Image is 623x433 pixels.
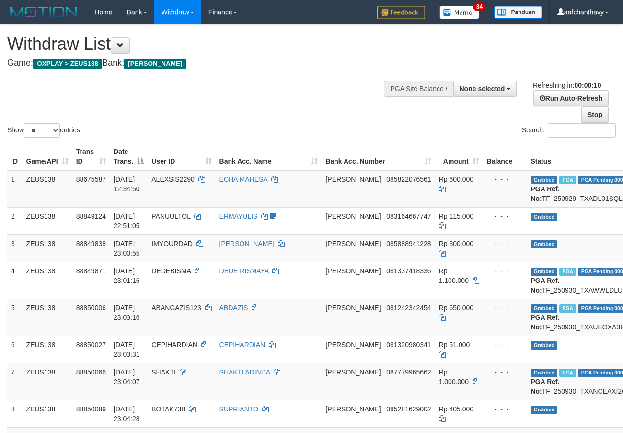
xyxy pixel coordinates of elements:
[439,267,469,284] span: Rp 1.100.000
[114,240,140,257] span: [DATE] 23:00:55
[114,341,140,358] span: [DATE] 23:03:31
[7,207,23,234] td: 2
[386,176,431,183] span: Copy 085822076561 to clipboard
[386,341,431,349] span: Copy 081320980341 to clipboard
[473,2,486,11] span: 34
[7,59,406,68] h4: Game: Bank:
[110,143,148,170] th: Date Trans.: activate to sort column descending
[219,368,270,376] a: SHAKTI ADINDA
[7,35,406,54] h1: Withdraw List
[386,240,431,247] span: Copy 085888941228 to clipboard
[439,240,473,247] span: Rp 300.000
[325,267,381,275] span: [PERSON_NAME]
[7,234,23,262] td: 3
[487,211,523,221] div: - - -
[23,363,72,400] td: ZEUS138
[325,240,381,247] span: [PERSON_NAME]
[487,367,523,377] div: - - -
[151,341,197,349] span: CEPIHARDIAN
[7,363,23,400] td: 7
[7,262,23,299] td: 4
[151,267,191,275] span: DEDEBISMA
[325,405,381,413] span: [PERSON_NAME]
[439,212,473,220] span: Rp 115.000
[7,123,80,138] label: Show entries
[531,304,557,313] span: Grabbed
[325,304,381,312] span: [PERSON_NAME]
[151,176,195,183] span: ALEXSIS2290
[219,267,269,275] a: DEDE RISMAYA
[531,369,557,377] span: Grabbed
[114,405,140,422] span: [DATE] 23:04:28
[7,5,80,19] img: MOTION_logo.png
[533,82,601,89] span: Refreshing in:
[76,240,106,247] span: 88849838
[581,106,609,123] a: Stop
[377,6,425,19] img: Feedback.jpg
[151,212,190,220] span: PANUULTOL
[559,304,576,313] span: Marked by aafkaynarin
[7,143,23,170] th: ID
[24,123,60,138] select: Showentries
[531,240,557,248] span: Grabbed
[384,81,453,97] div: PGA Site Balance /
[148,143,215,170] th: User ID: activate to sort column ascending
[548,123,616,138] input: Search:
[23,299,72,336] td: ZEUS138
[76,267,106,275] span: 88849871
[76,212,106,220] span: 88849124
[386,212,431,220] span: Copy 083164667747 to clipboard
[531,268,557,276] span: Grabbed
[559,176,576,184] span: Marked by aafpengsreynich
[114,267,140,284] span: [DATE] 23:01:16
[494,6,542,19] img: panduan.png
[531,213,557,221] span: Grabbed
[531,406,557,414] span: Grabbed
[439,6,480,19] img: Button%20Memo.svg
[439,405,473,413] span: Rp 405.000
[439,176,473,183] span: Rp 600.000
[23,234,72,262] td: ZEUS138
[559,268,576,276] span: Marked by aafkaynarin
[439,368,469,386] span: Rp 1.000.000
[559,369,576,377] span: Marked by aafkaynarin
[386,304,431,312] span: Copy 081242342454 to clipboard
[386,368,431,376] span: Copy 087779965662 to clipboard
[487,175,523,184] div: - - -
[487,303,523,313] div: - - -
[487,404,523,414] div: - - -
[23,170,72,208] td: ZEUS138
[7,400,23,427] td: 8
[531,341,557,350] span: Grabbed
[114,368,140,386] span: [DATE] 23:04:07
[325,341,381,349] span: [PERSON_NAME]
[76,304,106,312] span: 88850006
[487,340,523,350] div: - - -
[439,304,473,312] span: Rp 650.000
[531,378,559,395] b: PGA Ref. No:
[151,304,201,312] span: ABANGAZIS123
[76,341,106,349] span: 88850027
[574,82,601,89] strong: 00:00:10
[325,176,381,183] span: [PERSON_NAME]
[435,143,483,170] th: Amount: activate to sort column ascending
[531,314,559,331] b: PGA Ref. No:
[7,170,23,208] td: 1
[325,212,381,220] span: [PERSON_NAME]
[72,143,110,170] th: Trans ID: activate to sort column ascending
[114,212,140,230] span: [DATE] 22:51:05
[23,336,72,363] td: ZEUS138
[33,59,102,69] span: OXPLAY > ZEUS138
[453,81,517,97] button: None selected
[386,405,431,413] span: Copy 085281629002 to clipboard
[114,304,140,321] span: [DATE] 23:03:16
[386,267,431,275] span: Copy 081337418336 to clipboard
[23,207,72,234] td: ZEUS138
[76,176,106,183] span: 88675587
[487,266,523,276] div: - - -
[124,59,186,69] span: [PERSON_NAME]
[151,240,193,247] span: IMYOURDAD
[487,239,523,248] div: - - -
[151,405,185,413] span: BOTAK738
[531,277,559,294] b: PGA Ref. No:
